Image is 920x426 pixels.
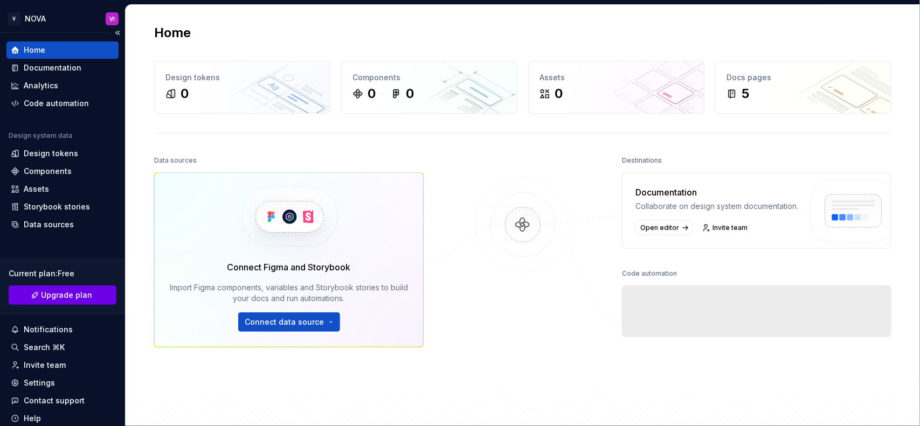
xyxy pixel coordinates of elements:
div: Design tokens [24,148,78,159]
a: Invite team [6,357,119,374]
div: Analytics [24,80,58,91]
div: Connect Figma and Storybook [227,261,351,274]
button: Notifications [6,321,119,338]
a: Upgrade plan [9,285,116,305]
div: Code automation [24,98,89,109]
div: Design system data [9,131,72,140]
div: V [8,12,20,25]
div: Search ⌘K [24,342,65,353]
div: NOVA [25,13,46,24]
div: Help [24,413,41,424]
div: Assets [24,184,49,194]
span: Upgrade plan [41,290,93,301]
div: Documentation [24,62,81,73]
div: Storybook stories [24,201,90,212]
div: 5 [742,85,749,102]
span: Open editor [640,224,679,232]
button: Contact support [6,392,119,409]
a: Components00 [341,61,517,114]
button: Connect data source [238,312,340,332]
a: Invite team [699,220,752,235]
div: 0 [181,85,189,102]
a: Storybook stories [6,198,119,215]
div: Contact support [24,395,85,406]
div: VI [109,15,115,23]
a: Design tokens [6,145,119,162]
div: Design tokens [165,72,319,83]
div: Notifications [24,324,73,335]
div: Settings [24,378,55,388]
a: Open editor [635,220,693,235]
div: Data sources [24,219,74,230]
div: Data sources [154,153,197,168]
span: Connect data source [245,317,324,327]
a: Data sources [6,216,119,233]
a: Settings [6,374,119,392]
a: Design tokens0 [154,61,330,114]
div: Collaborate on design system documentation. [635,201,798,212]
a: Home [6,41,119,59]
div: Assets [539,72,693,83]
div: Destinations [622,153,662,168]
div: Code automation [622,266,677,281]
div: 0 [406,85,414,102]
a: Assets0 [528,61,704,114]
button: VNOVAVI [2,7,123,30]
div: 0 [368,85,376,102]
div: Components [24,166,72,177]
div: Import Figma components, variables and Storybook stories to build your docs and run automations. [170,282,408,304]
div: Home [24,45,45,55]
a: Docs pages5 [715,61,891,114]
div: 0 [555,85,563,102]
div: Docs pages [727,72,880,83]
h2: Home [154,24,191,41]
div: Invite team [24,360,66,371]
a: Code automation [6,95,119,112]
div: Components [352,72,506,83]
a: Documentation [6,59,119,76]
a: Analytics [6,77,119,94]
a: Assets [6,180,119,198]
button: Search ⌘K [6,339,119,356]
div: Current plan : Free [9,268,116,279]
span: Invite team [713,224,748,232]
div: Documentation [635,186,798,199]
a: Components [6,163,119,180]
button: Collapse sidebar [110,25,125,40]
